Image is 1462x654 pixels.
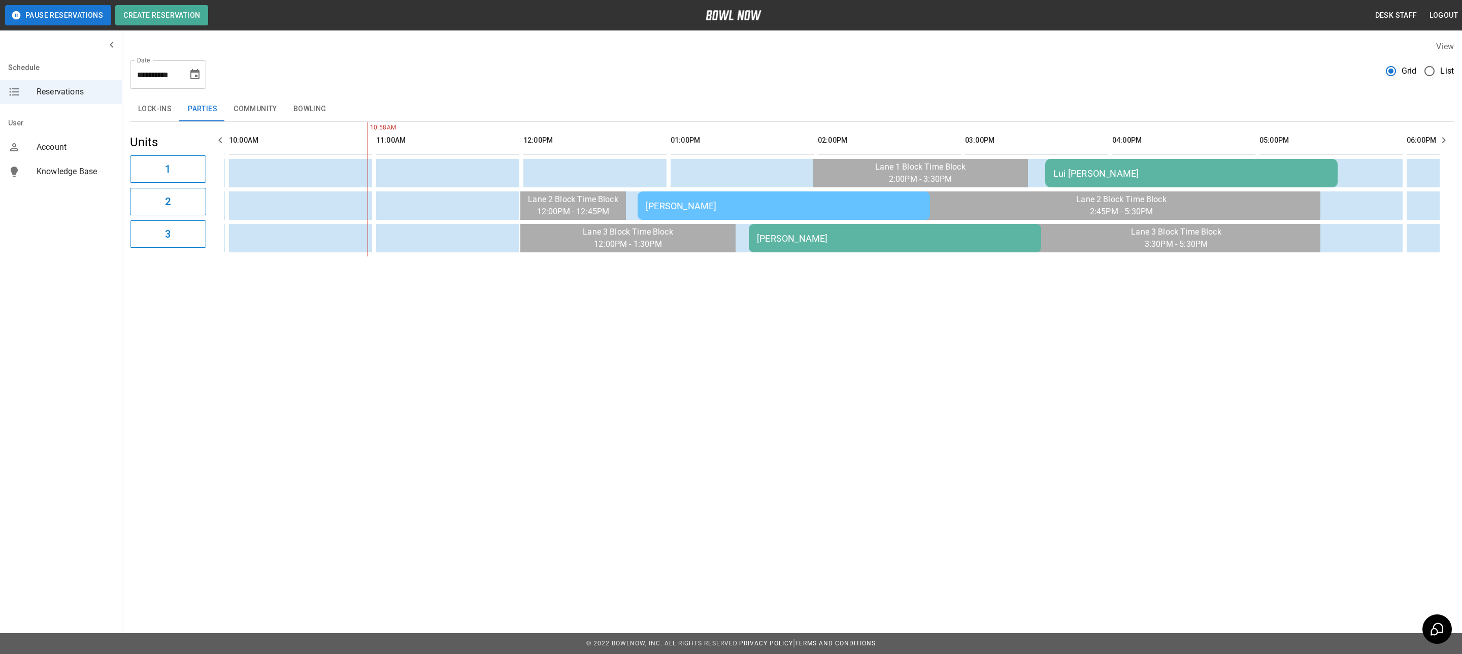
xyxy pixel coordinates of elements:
img: logo [706,10,761,20]
button: Create Reservation [115,5,208,25]
h6: 2 [165,193,171,210]
button: Pause Reservations [5,5,111,25]
span: Reservations [37,86,114,98]
div: Lui [PERSON_NAME] [1053,168,1330,179]
button: 3 [130,220,206,248]
a: Terms and Conditions [795,640,876,647]
span: Knowledge Base [37,166,114,178]
button: Choose date, selected date is Oct 5, 2025 [185,64,205,85]
span: © 2022 BowlNow, Inc. All Rights Reserved. [586,640,739,647]
div: inventory tabs [130,97,1454,121]
span: Account [37,141,114,153]
button: Parties [180,97,225,121]
th: 11:00AM [376,126,519,155]
button: Logout [1425,6,1462,25]
button: Lock-ins [130,97,180,121]
div: [PERSON_NAME] [757,233,1033,244]
button: Bowling [285,97,335,121]
th: 10:00AM [229,126,372,155]
button: Desk Staff [1371,6,1421,25]
button: Community [225,97,285,121]
button: 1 [130,155,206,183]
h5: Units [130,134,206,150]
h6: 3 [165,226,171,242]
label: View [1436,42,1454,51]
button: 2 [130,188,206,215]
span: List [1440,65,1454,77]
th: 12:00PM [523,126,667,155]
h6: 1 [165,161,171,177]
div: [PERSON_NAME] [646,201,922,211]
span: Grid [1402,65,1417,77]
a: Privacy Policy [739,640,793,647]
span: 10:58AM [368,123,370,133]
